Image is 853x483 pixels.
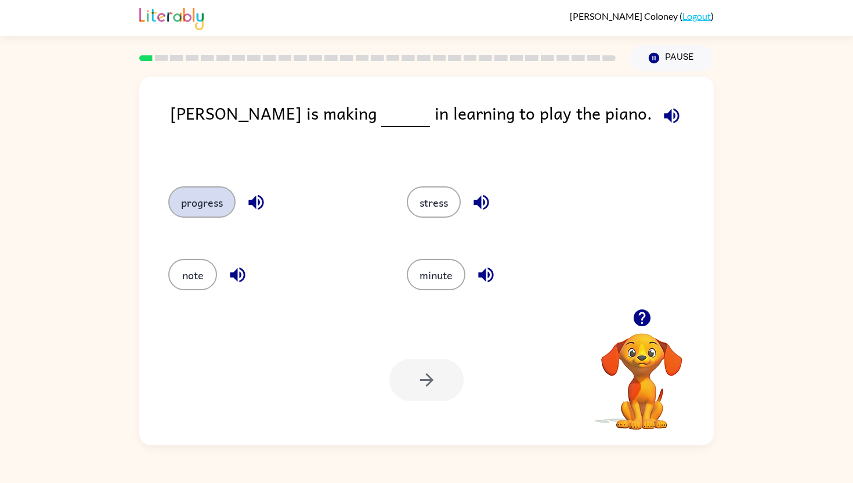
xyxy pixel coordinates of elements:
a: Logout [682,10,711,21]
button: minute [407,259,465,290]
span: [PERSON_NAME] Coloney [570,10,679,21]
button: progress [168,186,236,218]
div: [PERSON_NAME] is making in learning to play the piano. [170,100,714,163]
img: Literably [139,5,204,30]
video: Your browser must support playing .mp4 files to use Literably. Please try using another browser. [584,315,700,431]
button: stress [407,186,461,218]
div: ( ) [570,10,714,21]
button: Pause [630,45,714,71]
button: note [168,259,217,290]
